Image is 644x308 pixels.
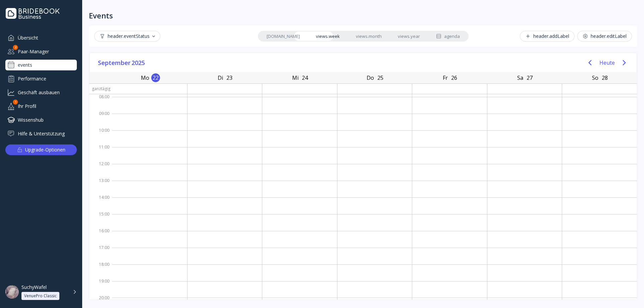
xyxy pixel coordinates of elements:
[515,73,525,82] div: Sa
[89,210,112,227] div: 15:00
[139,73,151,82] div: Mo
[525,73,534,82] div: 27
[365,73,376,82] div: Do
[525,34,569,39] div: header.addLabel
[216,73,225,82] div: Di
[301,73,309,82] div: 24
[89,110,112,126] div: 09:00
[98,58,131,68] span: September
[94,31,160,42] button: header.eventStatus
[89,294,112,302] div: 20:00
[610,276,644,308] iframe: Chat Widget
[599,57,615,69] button: Heute
[151,73,160,82] div: 22
[89,277,112,294] div: 19:00
[590,73,600,82] div: So
[441,73,450,82] div: Fr
[89,260,112,277] div: 18:00
[89,84,112,94] div: Ganztägig
[583,34,627,39] div: header.editLabel
[390,32,428,41] a: views.year
[225,73,234,82] div: 23
[13,100,18,105] div: 1
[348,32,390,41] a: views.month
[436,33,460,40] div: agenda
[5,285,19,299] img: dpr=1,fit=cover,g=face,w=48,h=48
[89,227,112,244] div: 16:00
[5,46,77,57] div: Paar-Manager
[25,145,65,155] div: Upgrade-Optionen
[89,143,112,160] div: 11:00
[376,73,385,82] div: 25
[95,58,149,68] button: September2025
[5,144,77,155] button: Upgrade-Optionen
[5,60,77,70] a: events
[89,126,112,143] div: 10:00
[89,11,113,20] div: Events
[13,45,18,50] div: 2
[24,293,57,299] div: VenuePro Classic
[290,73,301,82] div: Mi
[89,244,112,260] div: 17:00
[5,46,77,57] a: Paar-Manager2
[5,114,77,125] a: Wissenshub
[259,32,308,41] a: [DOMAIN_NAME]
[21,284,47,290] div: SuchyWafel
[520,31,575,42] button: header.addLabel
[100,34,155,39] div: header.eventStatus
[5,73,77,84] a: Performance
[5,87,77,98] a: Geschäft ausbauen
[618,56,631,69] button: Next page
[583,56,597,69] button: Previous page
[308,32,348,41] a: views.week
[89,193,112,210] div: 14:00
[577,31,632,42] button: header.editLabel
[5,32,77,43] a: Übersicht
[600,73,609,82] div: 28
[5,101,77,112] a: Ihr Profil1
[89,177,112,193] div: 13:00
[131,58,146,68] span: 2025
[450,73,459,82] div: 26
[5,128,77,139] a: Hilfe & Unterstützung
[5,101,77,112] div: Ihr Profil
[89,93,112,110] div: 08:00
[89,160,112,177] div: 12:00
